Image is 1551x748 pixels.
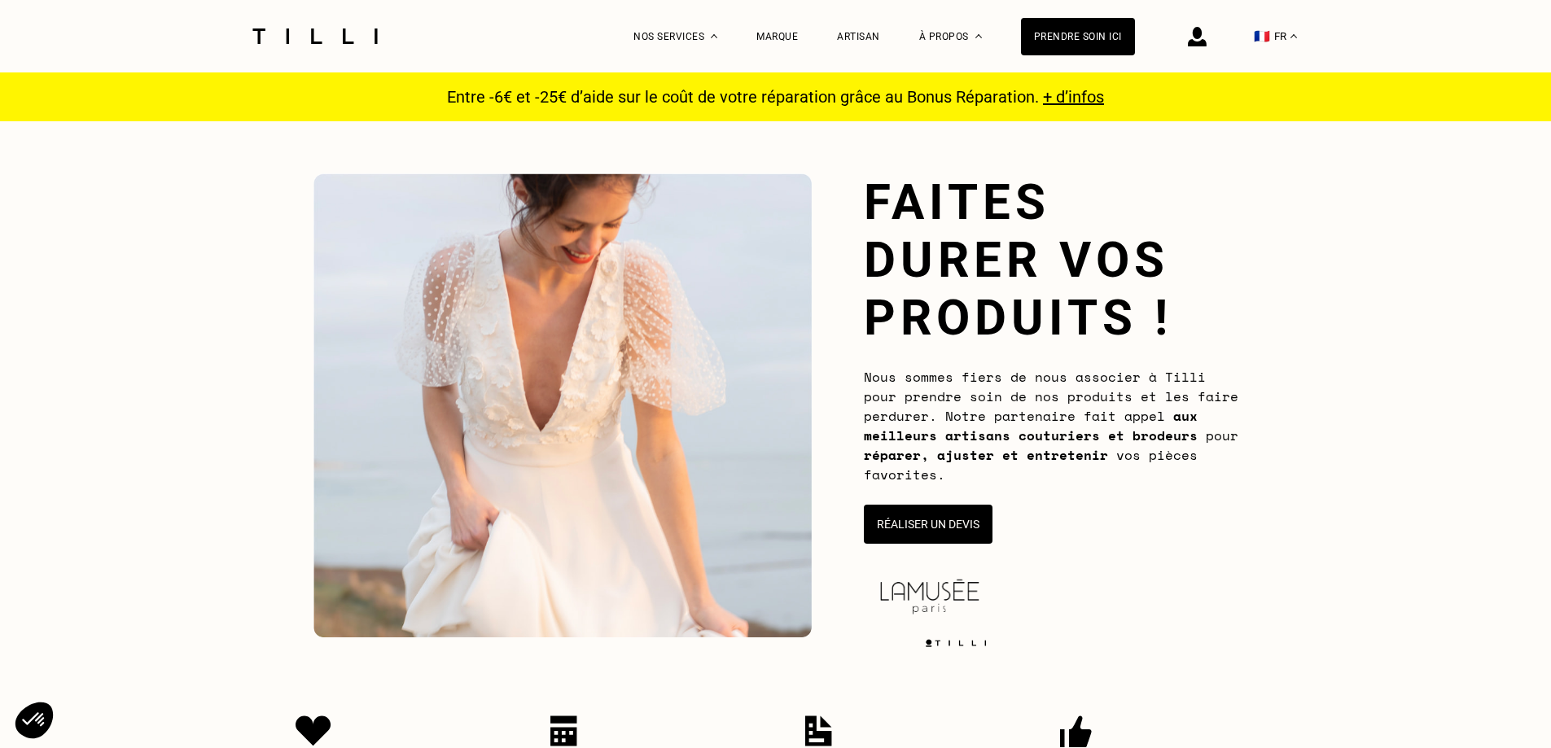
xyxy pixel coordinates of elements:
img: Icon [805,715,832,746]
img: Icon [296,715,331,746]
a: Prendre soin ici [1021,18,1135,55]
a: Artisan [837,31,880,42]
img: lAmusee.logo.png [867,564,992,629]
a: + d’infos [1043,87,1104,107]
img: Icon [550,715,577,746]
img: logo Tilli [919,639,992,647]
img: menu déroulant [1290,34,1297,38]
img: Menu déroulant à propos [975,34,982,38]
span: Nous sommes fiers de nous associer à Tilli pour prendre soin de nos produits et les faire perdure... [864,367,1238,484]
h1: Faites durer vos produits ! [864,173,1238,347]
span: 🇫🇷 [1254,28,1270,44]
img: Logo du service de couturière Tilli [247,28,383,44]
p: Entre -6€ et -25€ d’aide sur le coût de votre réparation grâce au Bonus Réparation. [437,87,1114,107]
img: Menu déroulant [711,34,717,38]
b: réparer, ajuster et entretenir [864,445,1108,465]
img: Icon [1060,715,1092,748]
img: icône connexion [1188,27,1207,46]
a: Marque [756,31,798,42]
button: Réaliser un devis [864,505,992,544]
b: aux meilleurs artisans couturiers et brodeurs [864,406,1198,445]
